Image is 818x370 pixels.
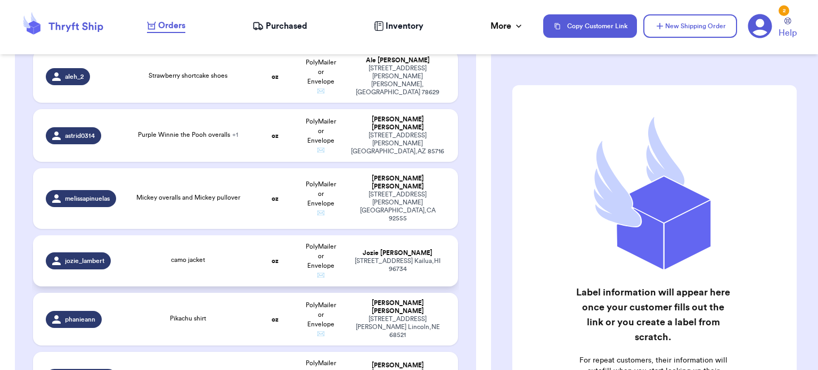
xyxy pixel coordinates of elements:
[232,131,238,138] span: + 1
[65,315,95,324] span: phanieann
[490,20,524,32] div: More
[374,20,423,32] a: Inventory
[779,27,797,39] span: Help
[306,59,336,94] span: PolyMailer or Envelope ✉️
[350,299,445,315] div: [PERSON_NAME] [PERSON_NAME]
[779,18,797,39] a: Help
[65,194,110,203] span: melissapinuelas
[306,181,336,216] span: PolyMailer or Envelope ✉️
[386,20,423,32] span: Inventory
[272,195,279,202] strong: oz
[350,64,445,96] div: [STREET_ADDRESS][PERSON_NAME] [PERSON_NAME] , [GEOGRAPHIC_DATA] 78629
[65,72,84,81] span: aleh_2
[574,285,733,344] h2: Label information will appear here once your customer fills out the link or you create a label fr...
[170,315,206,322] span: Pikachu shirt
[350,116,445,131] div: [PERSON_NAME] [PERSON_NAME]
[272,258,279,264] strong: oz
[138,131,238,138] span: Purple Winnie the Pooh overalls
[252,20,307,32] a: Purchased
[136,194,240,201] span: Mickey overalls and Mickey pullover
[779,5,789,16] div: 2
[171,257,205,263] span: camo jacket
[350,249,445,257] div: Jozie [PERSON_NAME]
[147,19,185,33] a: Orders
[350,175,445,191] div: [PERSON_NAME] [PERSON_NAME]
[266,20,307,32] span: Purchased
[350,131,445,155] div: [STREET_ADDRESS][PERSON_NAME] [GEOGRAPHIC_DATA] , AZ 85716
[306,243,336,278] span: PolyMailer or Envelope ✉️
[149,72,227,79] span: Strawberry shortcake shoes
[350,257,445,273] div: [STREET_ADDRESS] Kailua , HI 96734
[272,73,279,80] strong: oz
[65,131,95,140] span: astrid0314
[748,14,772,38] a: 2
[272,316,279,323] strong: oz
[543,14,637,38] button: Copy Customer Link
[350,191,445,223] div: [STREET_ADDRESS] [PERSON_NAME][GEOGRAPHIC_DATA] , CA 92555
[350,56,445,64] div: Ale [PERSON_NAME]
[306,302,336,337] span: PolyMailer or Envelope ✉️
[65,257,104,265] span: jozie_lambert
[350,315,445,339] div: [STREET_ADDRESS][PERSON_NAME] Lincoln , NE 68521
[272,133,279,139] strong: oz
[158,19,185,32] span: Orders
[643,14,737,38] button: New Shipping Order
[306,118,336,153] span: PolyMailer or Envelope ✉️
